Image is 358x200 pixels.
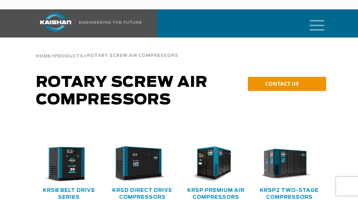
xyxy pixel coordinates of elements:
a: Kaishan USA [32,9,143,37]
div: krsp350 [263,146,316,182]
a: mobile menu [307,18,318,29]
a: KRSP2 Two-Stage Compressors [260,188,319,200]
div: > > [36,37,178,61]
a: KRSP Premium Air Compressors [187,188,245,200]
a: KRSD Direct Drive Compressors [112,188,172,200]
img: krsp350 [258,146,311,182]
img: Engineering the future [79,21,142,24]
span: CONTACT US [265,80,299,87]
span: Rotary Screw Air Compressors [36,75,208,107]
a: CONTACT US [248,77,326,91]
span: Home [36,54,51,58]
span: Rotary Screw Air Compressors [87,54,178,58]
span: Products [54,54,83,58]
img: krsb30 [38,146,91,182]
a: Products [54,53,83,59]
img: krsd125 [111,146,164,182]
img: krsp150 [184,146,238,182]
a: KRSB Belt Drive Series [43,188,95,200]
div: krsp150 [189,146,243,182]
div: krsb30 [42,146,96,182]
img: kaishan logo [32,13,79,32]
div: krsd125 [116,146,169,182]
a: Home [36,53,51,59]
